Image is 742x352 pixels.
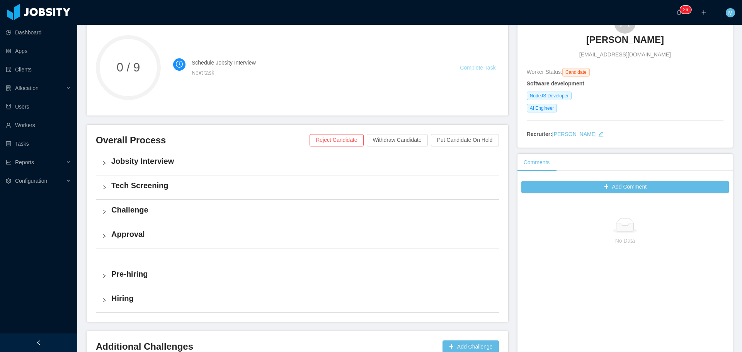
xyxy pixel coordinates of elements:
[96,134,310,146] h3: Overall Process
[527,80,584,87] strong: Software development
[527,104,557,112] span: AI Engineer
[102,274,107,278] i: icon: right
[701,10,706,15] i: icon: plus
[552,131,597,137] a: [PERSON_NAME]
[6,43,71,59] a: icon: appstoreApps
[367,134,428,146] button: Withdraw Candidate
[6,136,71,151] a: icon: profileTasks
[586,34,664,51] a: [PERSON_NAME]
[676,10,682,15] i: icon: bell
[6,178,11,184] i: icon: setting
[96,200,499,224] div: icon: rightChallenge
[527,131,552,137] strong: Recruiter:
[96,61,161,73] span: 0 / 9
[680,6,691,14] sup: 26
[6,62,71,77] a: icon: auditClients
[562,68,590,77] span: Candidate
[683,6,686,14] p: 2
[6,160,11,165] i: icon: line-chart
[6,85,11,91] i: icon: solution
[431,134,499,146] button: Put Candidate On Hold
[15,159,34,165] span: Reports
[686,6,688,14] p: 6
[728,8,733,17] span: M
[96,224,499,248] div: icon: rightApproval
[521,181,729,193] button: icon: plusAdd Comment
[111,180,493,191] h4: Tech Screening
[102,185,107,190] i: icon: right
[111,269,493,279] h4: Pre-hiring
[460,65,495,71] a: Complete Task
[102,298,107,303] i: icon: right
[586,34,664,46] h3: [PERSON_NAME]
[6,99,71,114] a: icon: robotUsers
[102,234,107,238] i: icon: right
[192,58,441,67] h4: Schedule Jobsity Interview
[310,134,363,146] button: Reject Candidate
[111,156,493,167] h4: Jobsity Interview
[96,175,499,199] div: icon: rightTech Screening
[111,229,493,240] h4: Approval
[111,204,493,215] h4: Challenge
[176,61,183,68] i: icon: clock-circle
[517,154,556,171] div: Comments
[192,68,441,77] div: Next task
[96,264,499,288] div: icon: rightPre-hiring
[6,117,71,133] a: icon: userWorkers
[598,131,604,137] i: icon: edit
[6,25,71,40] a: icon: pie-chartDashboard
[579,51,671,59] span: [EMAIL_ADDRESS][DOMAIN_NAME]
[111,293,493,304] h4: Hiring
[527,92,572,100] span: NodeJS Developer
[15,85,39,91] span: Allocation
[15,178,47,184] span: Configuration
[96,288,499,312] div: icon: rightHiring
[102,209,107,214] i: icon: right
[96,151,499,175] div: icon: rightJobsity Interview
[102,161,107,165] i: icon: right
[527,69,562,75] span: Worker Status:
[528,236,723,245] p: No Data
